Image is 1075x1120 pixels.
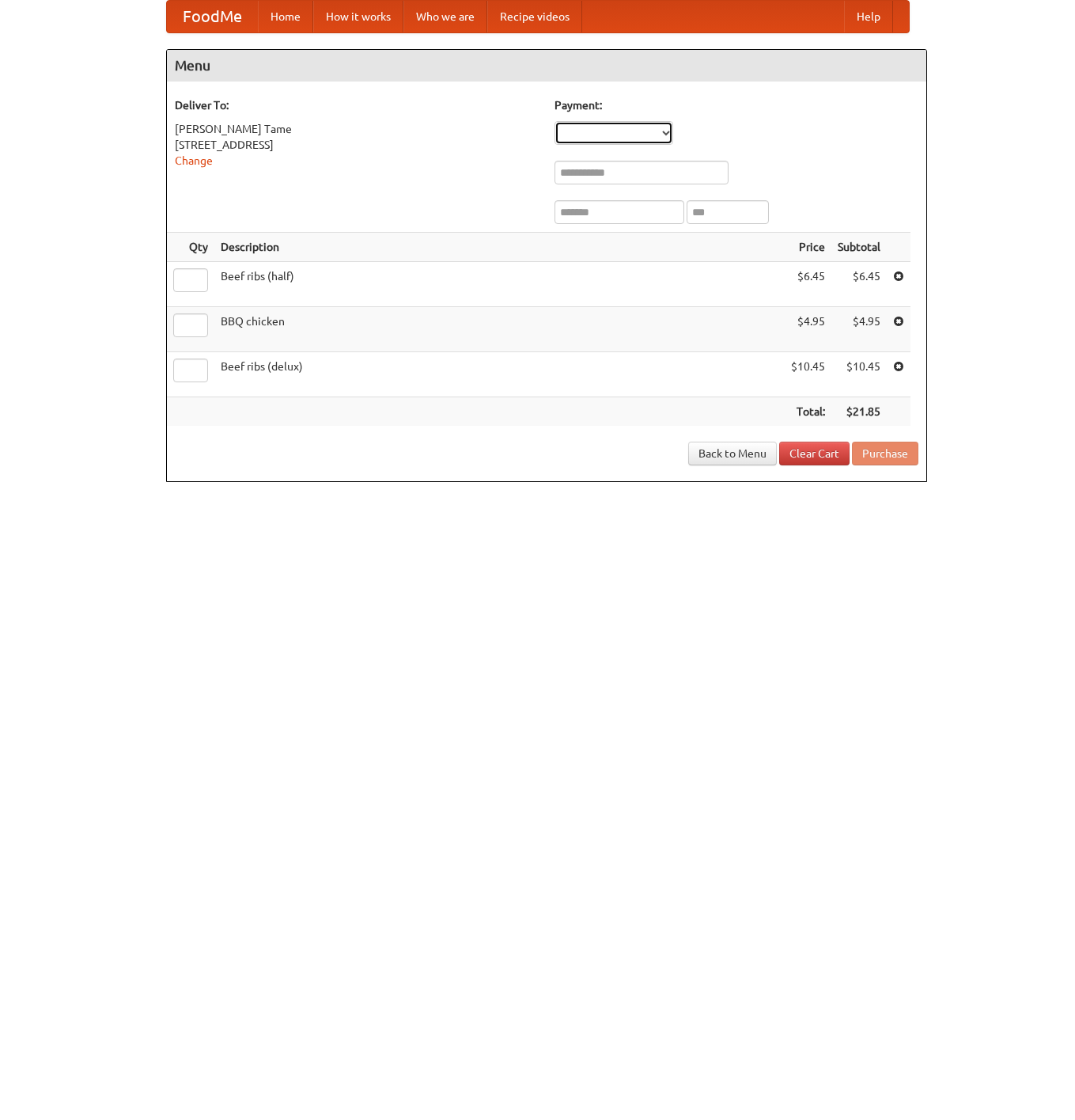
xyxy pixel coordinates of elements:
div: [PERSON_NAME] Tame [175,121,539,137]
h5: Payment: [555,97,918,113]
a: Recipe videos [487,1,582,32]
td: BBQ chicken [214,307,785,352]
th: $21.85 [831,397,887,427]
th: Total: [785,397,831,427]
th: Qty [167,233,214,262]
a: Home [258,1,313,32]
td: $4.95 [831,307,887,352]
a: Back to Menu [688,442,777,465]
td: $6.45 [785,262,831,307]
a: FoodMe [167,1,258,32]
td: $4.95 [785,307,831,352]
a: Help [844,1,893,32]
div: [STREET_ADDRESS] [175,137,539,153]
td: Beef ribs (half) [214,262,785,307]
th: Description [214,233,785,262]
button: Purchase [852,442,918,465]
h5: Deliver To: [175,97,539,113]
a: How it works [313,1,403,32]
td: Beef ribs (delux) [214,352,785,397]
a: Who we are [403,1,487,32]
td: $6.45 [831,262,887,307]
a: Change [175,154,213,167]
h4: Menu [167,50,926,82]
td: $10.45 [785,352,831,397]
th: Price [785,233,831,262]
th: Subtotal [831,233,887,262]
a: Clear Cart [779,442,850,465]
td: $10.45 [831,352,887,397]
